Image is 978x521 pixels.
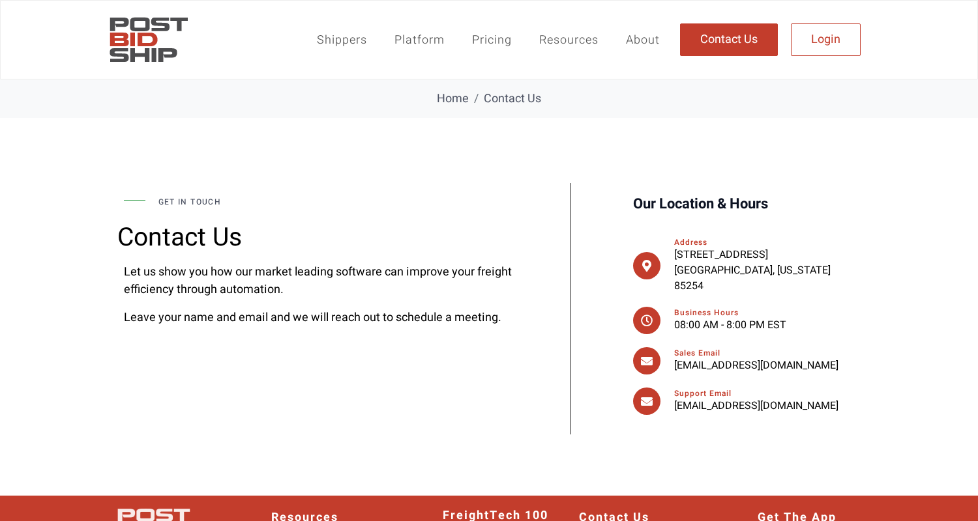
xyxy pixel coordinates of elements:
p: get in touch [158,196,512,208]
a: About [612,25,674,55]
a: Shippers [303,25,381,55]
h2: Contact Us [117,225,518,250]
span: Login [811,34,840,46]
p: 08:00 AM - 8:00 PM EST [674,317,854,333]
img: PostBidShip [104,10,193,69]
span: Contact Us [700,34,758,46]
span: Address [674,236,707,248]
span: Our Location & Hours [633,190,768,219]
p: Leave your name and email and we will reach out to schedule a meeting. [124,309,512,326]
p: [EMAIL_ADDRESS][DOMAIN_NAME] [674,358,854,373]
a: Contact Us [680,23,778,56]
a: Login [791,23,861,56]
p: [EMAIL_ADDRESS][DOMAIN_NAME] [674,398,854,414]
a: Resources [526,25,612,55]
span: Support Email [674,387,732,399]
p: Let us show you how our market leading software can improve your freight efficiency through autom... [124,263,512,298]
span: Sales Email [674,347,720,359]
a: Home [437,90,469,107]
a: Platform [381,25,458,55]
p: [STREET_ADDRESS] [GEOGRAPHIC_DATA], [US_STATE] 85254 [674,247,854,294]
span: Contact Us [484,90,541,107]
a: Pricing [458,25,526,55]
span: Business Hours [674,307,739,318]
